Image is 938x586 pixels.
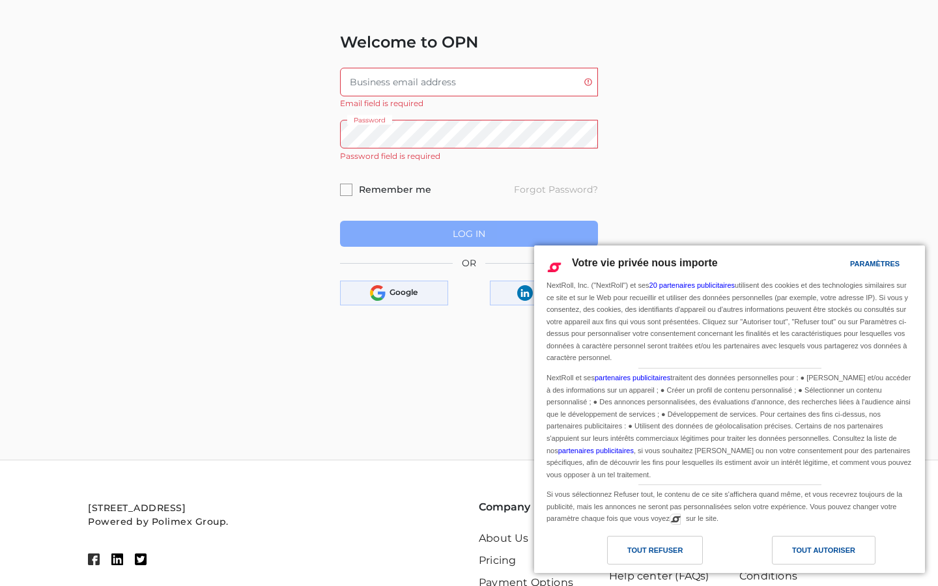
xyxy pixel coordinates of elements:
[88,516,459,527] p: Powered by Polimex Group.
[135,553,147,565] img: twitter logo
[88,553,100,565] img: facebook logo
[514,183,598,200] a: Forgot Password?
[479,554,516,566] a: Pricing
[340,257,599,270] div: OR
[542,536,730,571] a: Tout refuser
[609,570,709,582] a: Help center (FAQs)
[490,281,598,305] div: LinkedIn
[340,221,599,247] button: Log In
[359,183,431,197] span: Remember me
[544,278,915,365] div: NextRoll, Inc. ("NextRoll") et ses utilisent des cookies et des technologies similaires sur ce si...
[340,150,599,162] div: Password field is required
[453,228,485,240] span: Log In
[850,257,900,271] div: Paramètres
[730,536,917,571] a: Tout autoriser
[347,115,392,125] label: Password
[88,503,459,513] p: [STREET_ADDRESS]
[739,554,797,582] a: Terms and Conditions
[111,553,123,565] img: linkedin logo
[517,285,533,301] img: LinkedIn logo
[544,485,915,526] div: Si vous sélectionnez Refuser tout, le contenu de ce site s'affichera quand même, et vous recevrez...
[340,98,599,109] div: Email field is required
[479,499,590,515] h5: Company
[792,543,855,557] div: Tout autoriser
[340,68,599,96] input: Business email address
[827,253,859,277] a: Paramètres
[572,257,718,268] span: Votre vie privée nous importe
[479,532,529,544] a: About Us
[558,447,634,454] a: partenaires publicitaires
[370,285,386,301] img: Google logo
[627,543,683,557] div: Tout refuser
[595,374,670,382] a: partenaires publicitaires
[340,281,448,305] div: Google
[649,281,735,289] a: 20 partenaires publicitaires
[544,369,915,482] div: NextRoll et ses traitent des données personnelles pour : ● [PERSON_NAME] et/ou accéder à des info...
[340,33,599,52] h5: Welcome to OPN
